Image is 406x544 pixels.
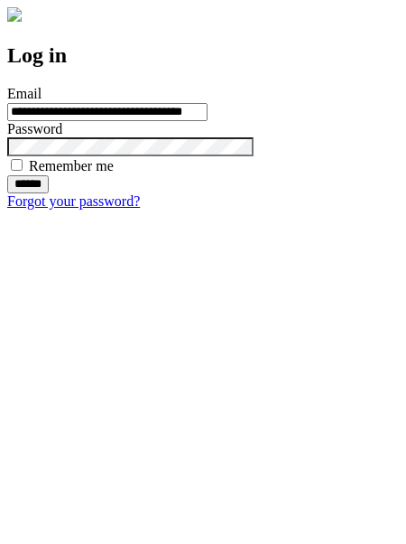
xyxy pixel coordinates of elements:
img: logo-4e3dc11c47720685a147b03b5a06dd966a58ff35d612b21f08c02c0306f2b779.png [7,7,22,22]
label: Remember me [29,158,114,174]
a: Forgot your password? [7,193,140,209]
h2: Log in [7,43,399,68]
label: Email [7,86,42,101]
label: Password [7,121,62,136]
